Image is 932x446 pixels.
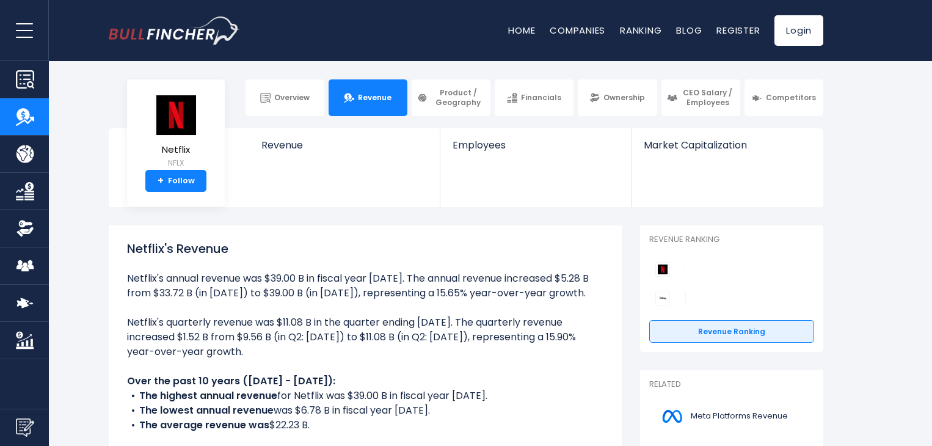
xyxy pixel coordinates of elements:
a: Revenue Ranking [649,320,814,343]
b: The lowest annual revenue [139,403,274,417]
li: Netflix's annual revenue was $39.00 B in fiscal year [DATE]. The annual revenue increased $5.28 B... [127,271,603,301]
span: Revenue [358,93,391,103]
a: Financials [495,79,573,116]
a: Meta Platforms Revenue [649,400,814,433]
span: Employees [453,139,618,151]
span: Netflix [155,145,197,155]
img: bullfincher logo [109,16,240,45]
a: Ownership [578,79,657,116]
li: was $6.78 B in fiscal year [DATE]. [127,403,603,418]
span: Revenue [261,139,428,151]
a: Companies [550,24,605,37]
h1: Netflix's Revenue [127,239,603,258]
a: CEO Salary / Employees [661,79,740,116]
b: The average revenue was [139,418,269,432]
img: META logo [657,403,687,430]
a: Product / Geography [412,79,490,116]
span: Financials [521,93,561,103]
p: Revenue Ranking [649,235,814,245]
a: Ranking [620,24,661,37]
a: Blog [676,24,702,37]
span: CEO Salary / Employees [681,88,735,107]
a: +Follow [145,170,206,192]
li: $22.23 B. [127,418,603,433]
a: Competitors [745,79,823,116]
p: Related [649,379,814,390]
span: Ownership [603,93,645,103]
a: Revenue [329,79,407,116]
a: Login [774,15,823,46]
a: Go to homepage [109,16,240,45]
a: Home [508,24,535,37]
a: Netflix NFLX [154,94,198,170]
img: Netflix competitors logo [655,262,670,277]
img: Ownership [16,219,34,238]
small: NFLX [155,158,197,169]
a: Market Capitalization [632,128,822,172]
b: Over the past 10 years ([DATE] - [DATE]): [127,374,335,388]
a: Revenue [249,128,440,172]
strong: + [158,175,164,186]
span: Product / Geography [431,88,485,107]
span: Market Capitalization [644,139,810,151]
li: for Netflix was $39.00 B in fiscal year [DATE]. [127,389,603,403]
span: Overview [274,93,310,103]
a: Register [716,24,760,37]
img: Walt Disney Company competitors logo [655,291,670,305]
a: Overview [246,79,324,116]
b: The highest annual revenue [139,389,277,403]
a: Employees [440,128,630,172]
span: Competitors [766,93,816,103]
li: Netflix's quarterly revenue was $11.08 B in the quarter ending [DATE]. The quarterly revenue incr... [127,315,603,359]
